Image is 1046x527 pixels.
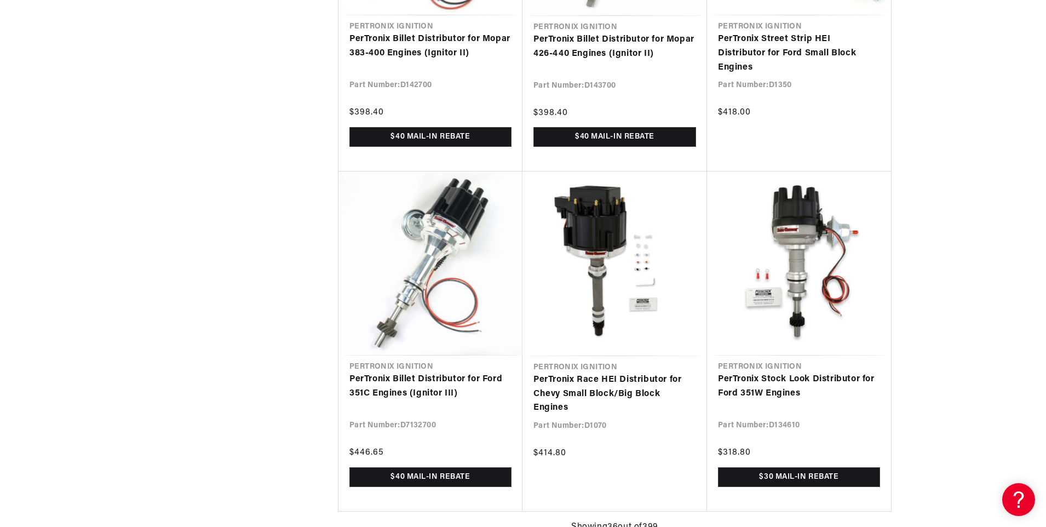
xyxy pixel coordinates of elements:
a: PerTronix Race HEI Distributor for Chevy Small Block/Big Block Engines [533,373,696,415]
a: PerTronix Billet Distributor for Mopar 383-400 Engines (Ignitor II) [349,32,511,60]
a: PerTronix Billet Distributor for Ford 351C Engines (Ignitor III) [349,373,511,400]
a: PerTronix Billet Distributor for Mopar 426-440 Engines (Ignitor II) [533,33,696,61]
a: PerTronix Stock Look Distributor for Ford 351W Engines [718,373,880,400]
a: PerTronix Street Strip HEI Distributor for Ford Small Block Engines [718,32,880,75]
